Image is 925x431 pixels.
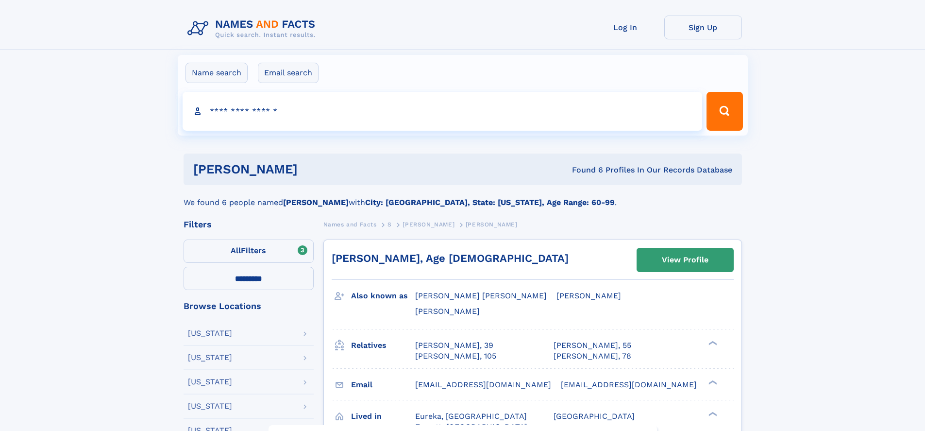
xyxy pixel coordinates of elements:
span: [EMAIL_ADDRESS][DOMAIN_NAME] [561,380,697,389]
span: [PERSON_NAME] [556,291,621,300]
button: Search Button [706,92,742,131]
h3: Relatives [351,337,415,354]
a: [PERSON_NAME], 39 [415,340,493,351]
span: [PERSON_NAME] [403,221,454,228]
label: Filters [184,240,314,263]
span: [PERSON_NAME] [PERSON_NAME] [415,291,547,300]
h3: Also known as [351,288,415,304]
div: Filters [184,220,314,229]
span: All [231,246,241,255]
a: S [387,218,392,230]
b: City: [GEOGRAPHIC_DATA], State: [US_STATE], Age Range: 60-99 [365,198,615,207]
h3: Lived in [351,408,415,425]
img: Logo Names and Facts [184,16,323,42]
div: ❯ [706,379,718,385]
div: View Profile [662,249,708,271]
span: [GEOGRAPHIC_DATA] [554,412,635,421]
a: Names and Facts [323,218,377,230]
span: S [387,221,392,228]
div: [US_STATE] [188,378,232,386]
div: ❯ [706,340,718,346]
a: Log In [587,16,664,39]
span: [PERSON_NAME] [466,221,518,228]
div: [US_STATE] [188,402,232,410]
div: Browse Locations [184,302,314,310]
a: Sign Up [664,16,742,39]
h3: Email [351,377,415,393]
div: Found 6 Profiles In Our Records Database [435,165,732,175]
div: ❯ [706,411,718,417]
b: [PERSON_NAME] [283,198,349,207]
span: [EMAIL_ADDRESS][DOMAIN_NAME] [415,380,551,389]
a: [PERSON_NAME], 78 [554,351,631,362]
span: [PERSON_NAME] [415,307,480,316]
div: We found 6 people named with . [184,185,742,208]
a: View Profile [637,248,733,272]
a: [PERSON_NAME], Age [DEMOGRAPHIC_DATA] [332,252,569,264]
a: [PERSON_NAME], 105 [415,351,496,362]
span: Eureka, [GEOGRAPHIC_DATA] [415,412,527,421]
a: [PERSON_NAME], 55 [554,340,631,351]
label: Email search [258,63,319,83]
input: search input [183,92,703,131]
h1: [PERSON_NAME] [193,163,435,175]
div: [US_STATE] [188,329,232,337]
a: [PERSON_NAME] [403,218,454,230]
div: [US_STATE] [188,354,232,362]
label: Name search [185,63,248,83]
